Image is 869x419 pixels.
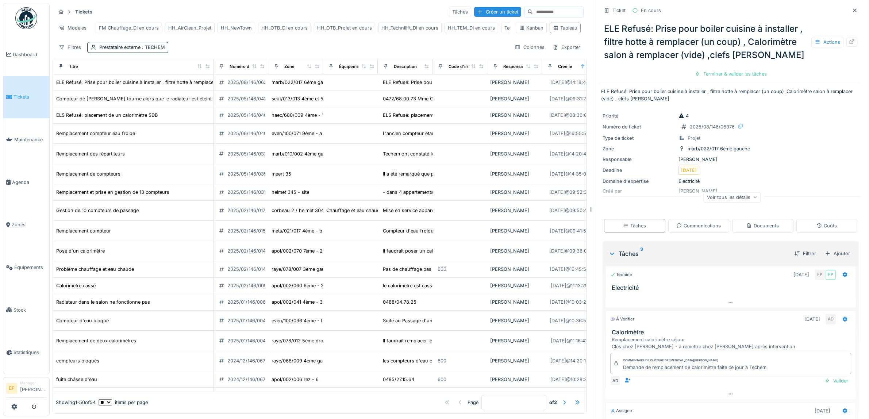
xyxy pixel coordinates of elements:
[272,357,334,364] div: raye/068/009 4ème gauche
[272,266,333,273] div: raye/078/007 3ème gauche
[603,112,676,119] div: Priorité
[383,227,490,234] div: Compteur d'eau froide existant bloqué ou illisi...
[56,247,105,254] div: Pose d'un calorimètre
[227,376,270,383] div: 2024/12/146/06713
[272,247,323,254] div: apol/002/070 7ème - 2
[551,337,588,344] div: [DATE] @ 11:16:42
[56,376,97,383] div: fuite châsse d'eau
[99,44,165,51] div: Prestataire externe
[272,112,324,119] div: haec/680/009 4ème - 1
[438,376,446,383] div: 600
[811,37,843,47] div: Actions
[383,189,491,196] div: - dans 4 appartements: 1 EF, 1 EC, 1 intégrateu...
[227,189,271,196] div: 2025/05/146/03173
[56,170,120,177] div: Remplacement de compteurs
[383,266,497,273] div: Pas de chauffage pas d'eau chaude dans tout l'a...
[339,64,363,70] div: Équipement
[14,93,46,100] span: Tickets
[383,207,476,214] div: Mise en service appareillage de comptage
[603,156,676,163] div: Responsable
[227,247,272,254] div: 2025/02/146/01496
[688,135,700,142] div: Projet
[549,112,590,119] div: [DATE] @ 08:30:09
[272,170,291,177] div: meert 35
[468,399,478,406] div: Page
[550,95,589,102] div: [DATE] @ 09:31:29
[227,266,272,273] div: 2025/02/146/01464
[558,64,572,70] div: Créé le
[14,307,46,314] span: Stock
[690,123,735,130] div: 2025/08/146/06376
[72,8,95,15] strong: Tickets
[6,380,46,398] a: EF Manager[PERSON_NAME]
[504,24,549,31] div: Techem_DI en cours
[623,222,646,229] div: Tâches
[3,161,49,204] a: Agenda
[550,227,589,234] div: [DATE] @ 09:41:54
[826,314,836,324] div: AD
[221,24,252,31] div: HH_NewTown
[603,123,676,130] div: Numéro de ticket
[676,222,721,229] div: Communications
[56,357,99,364] div: compteurs bloqués
[15,7,37,29] img: Badge_color-CXgf-gQk.svg
[56,227,111,234] div: Remplacement compteur
[503,64,529,70] div: Responsable
[56,112,158,119] div: ELS Refusé: placement de un calorimètre SDB
[549,399,557,406] strong: of 2
[381,24,438,31] div: HH_Technilift_DI en cours
[12,221,46,228] span: Zones
[490,247,539,254] div: [PERSON_NAME]
[56,337,136,344] div: Remplacement de deux calorimètres
[383,150,495,157] div: Techem ont constaté lors de leur passage pour l...
[490,266,539,273] div: [PERSON_NAME]
[603,145,676,152] div: Zone
[56,299,150,305] div: Radiateur dans le salon ne fonctionne pas
[550,376,589,383] div: [DATE] @ 10:28:21
[227,299,271,305] div: 2025/01/146/00679
[272,337,326,344] div: raye/078/012 5ème droit
[550,170,589,177] div: [DATE] @ 14:35:03
[816,222,837,229] div: Coûts
[550,299,589,305] div: [DATE] @ 10:03:23
[383,357,495,364] div: les compteurs d'eau chaude et d'eau froide de c...
[822,249,853,258] div: Ajouter
[383,79,488,86] div: ELE Refusé: Prise pour boiler cuisine à install...
[383,299,416,305] div: 0488/04.78.25
[317,24,372,31] div: HH_OTB_Projet en cours
[227,317,270,324] div: 2025/01/146/00421
[610,408,632,414] div: Assigné
[326,207,411,214] div: Chauffage et eau chaude - Corbeau 2
[383,317,495,324] div: Suite au Passage d'un employé de la société Tec...
[227,282,273,289] div: 2025/02/146/00930
[56,150,125,157] div: Remplacement des répartiteurs
[550,150,589,157] div: [DATE] @ 14:20:44
[490,337,539,344] div: [PERSON_NAME]
[141,45,165,50] span: : TECHEM
[550,357,589,364] div: [DATE] @ 14:20:19
[793,271,809,278] div: [DATE]
[549,189,590,196] div: [DATE] @ 09:52:33
[490,357,539,364] div: [PERSON_NAME]
[553,24,577,31] div: Tableau
[99,399,148,406] div: items per page
[610,376,620,386] div: AD
[612,329,853,336] h3: Calorimètre
[490,150,539,157] div: [PERSON_NAME]
[490,189,539,196] div: [PERSON_NAME]
[394,64,417,70] div: Description
[603,178,859,185] div: Electricité
[3,76,49,119] a: Tickets
[448,24,495,31] div: HH_TEM_DI en cours
[490,170,539,177] div: [PERSON_NAME]
[56,79,378,86] div: ELE Refusé: Prise pour boiler cuisine à installer , filtre hotte à remplacer (un coup) , Calorimè...
[272,317,323,324] div: even/100/036 4ème - f
[56,95,212,102] div: Compteur de [PERSON_NAME] tourne alors que le radiateur est éteint
[383,170,494,177] div: Il a été remarqué que plusieurs compteurs sont ...
[56,130,135,137] div: Remplacement compteur eau froide
[56,266,134,273] div: Problème chauffage et eau chaude
[230,64,264,70] div: Numéro de ticket
[383,337,485,344] div: Il faudrait remplacer le calorimètre de la cuis...
[383,130,495,137] div: L'ancien compteur étant bloqué, un technicien d...
[6,383,17,394] li: EF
